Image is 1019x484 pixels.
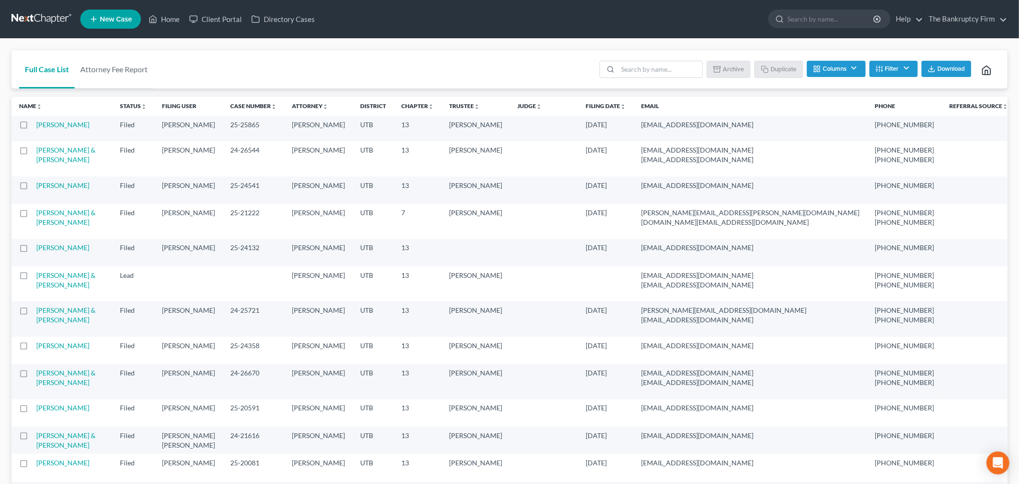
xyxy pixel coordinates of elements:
[36,121,89,129] a: [PERSON_NAME]
[394,176,441,204] td: 13
[578,239,633,266] td: [DATE]
[867,97,942,116] th: Phone
[154,116,223,141] td: [PERSON_NAME]
[353,141,394,176] td: UTB
[394,364,441,399] td: 13
[875,431,934,440] pre: [PHONE_NUMBER]
[322,104,328,110] i: unfold_more
[987,451,1009,474] div: Open Intercom Messenger
[641,306,859,325] pre: [PERSON_NAME][EMAIL_ADDRESS][DOMAIN_NAME] [EMAIL_ADDRESS][DOMAIN_NAME]
[441,176,510,204] td: [PERSON_NAME]
[937,65,965,73] span: Download
[75,50,153,88] a: Attorney Fee Report
[875,403,934,413] pre: [PHONE_NUMBER]
[36,459,89,467] a: [PERSON_NAME]
[875,368,934,387] pre: [PHONE_NUMBER] [PHONE_NUMBER]
[154,399,223,427] td: [PERSON_NAME]
[284,364,353,399] td: [PERSON_NAME]
[154,301,223,336] td: [PERSON_NAME]
[394,454,441,481] td: 13
[36,369,96,386] a: [PERSON_NAME] & [PERSON_NAME]
[154,337,223,364] td: [PERSON_NAME]
[112,116,154,141] td: Filed
[441,399,510,427] td: [PERSON_NAME]
[578,454,633,481] td: [DATE]
[394,427,441,454] td: 13
[36,209,96,226] a: [PERSON_NAME] & [PERSON_NAME]
[353,337,394,364] td: UTB
[578,399,633,427] td: [DATE]
[517,102,542,110] a: Judgeunfold_more
[875,120,934,130] pre: [PHONE_NUMBER]
[353,116,394,141] td: UTB
[353,427,394,454] td: UTB
[112,266,154,301] td: Lead
[112,176,154,204] td: Filed
[641,431,859,440] pre: [EMAIL_ADDRESS][DOMAIN_NAME]
[875,181,934,190] pre: [PHONE_NUMBER]
[230,102,277,110] a: Case Numberunfold_more
[284,239,353,266] td: [PERSON_NAME]
[292,102,328,110] a: Attorneyunfold_more
[394,141,441,176] td: 13
[875,458,934,468] pre: [PHONE_NUMBER]
[112,141,154,176] td: Filed
[223,301,284,336] td: 24-25721
[353,454,394,481] td: UTB
[441,427,510,454] td: [PERSON_NAME]
[154,364,223,399] td: [PERSON_NAME]
[641,243,859,253] pre: [EMAIL_ADDRESS][DOMAIN_NAME]
[441,454,510,481] td: [PERSON_NAME]
[284,176,353,204] td: [PERSON_NAME]
[36,271,96,289] a: [PERSON_NAME] & [PERSON_NAME]
[401,102,434,110] a: Chapterunfold_more
[36,306,96,324] a: [PERSON_NAME] & [PERSON_NAME]
[922,61,971,77] button: Download
[19,50,75,88] a: Full Case List
[578,301,633,336] td: [DATE]
[633,97,867,116] th: Email
[875,271,934,290] pre: [PHONE_NUMBER] [PHONE_NUMBER]
[578,364,633,399] td: [DATE]
[394,239,441,266] td: 13
[223,204,284,239] td: 25-21222
[19,102,42,110] a: Nameunfold_more
[578,116,633,141] td: [DATE]
[284,454,353,481] td: [PERSON_NAME]
[141,104,147,110] i: unfold_more
[578,176,633,204] td: [DATE]
[441,204,510,239] td: [PERSON_NAME]
[641,181,859,190] pre: [EMAIL_ADDRESS][DOMAIN_NAME]
[641,458,859,468] pre: [EMAIL_ADDRESS][DOMAIN_NAME]
[36,146,96,164] a: [PERSON_NAME] & [PERSON_NAME]
[223,239,284,266] td: 25-24132
[353,239,394,266] td: UTB
[1002,104,1008,110] i: unfold_more
[223,364,284,399] td: 24-26670
[223,454,284,481] td: 25-20081
[924,11,1007,28] a: The Bankruptcy Firm
[284,204,353,239] td: [PERSON_NAME]
[875,208,934,227] pre: [PHONE_NUMBER] [PHONE_NUMBER]
[36,431,96,449] a: [PERSON_NAME] & [PERSON_NAME]
[154,97,223,116] th: Filing User
[100,16,132,23] span: New Case
[641,208,859,227] pre: [PERSON_NAME][EMAIL_ADDRESS][PERSON_NAME][DOMAIN_NAME] [DOMAIN_NAME][EMAIL_ADDRESS][DOMAIN_NAME]
[394,399,441,427] td: 13
[875,341,934,351] pre: [PHONE_NUMBER]
[112,337,154,364] td: Filed
[394,337,441,364] td: 13
[112,454,154,481] td: Filed
[875,243,934,253] pre: [PHONE_NUMBER]
[428,104,434,110] i: unfold_more
[120,102,147,110] a: Statusunfold_more
[112,239,154,266] td: Filed
[441,337,510,364] td: [PERSON_NAME]
[441,364,510,399] td: [PERSON_NAME]
[112,427,154,454] td: Filed
[112,301,154,336] td: Filed
[641,145,859,165] pre: [EMAIL_ADDRESS][DOMAIN_NAME] [EMAIL_ADDRESS][DOMAIN_NAME]
[353,301,394,336] td: UTB
[271,104,277,110] i: unfold_more
[441,301,510,336] td: [PERSON_NAME]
